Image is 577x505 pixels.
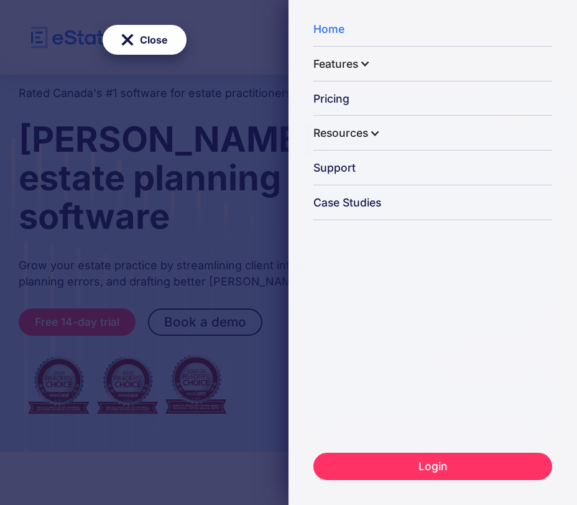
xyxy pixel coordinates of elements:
a: Login [313,453,552,480]
div: Resources [313,117,393,150]
a: Case Studies [313,187,552,220]
div: Resources [313,117,368,150]
div: Features [313,48,358,81]
div: Features [313,48,383,81]
a: Support [313,152,552,185]
a: Pricing [313,83,552,116]
div: Close [140,31,168,49]
a: Home [313,13,552,47]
